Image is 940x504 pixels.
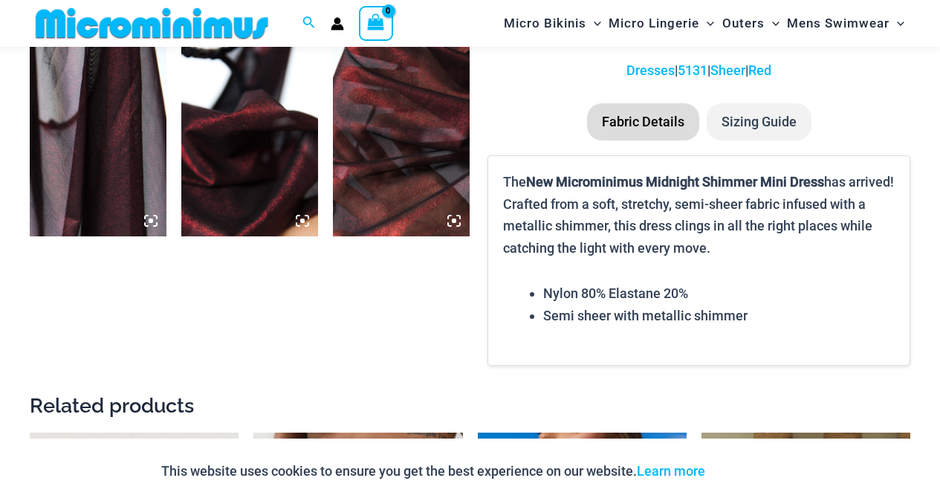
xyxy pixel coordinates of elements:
[181,31,318,236] img: Midnight Shimmer Red 5131 Dress
[710,62,745,78] a: Sheer
[331,17,344,30] a: Account icon link
[487,59,910,82] p: | | |
[699,4,714,42] span: Menu Toggle
[889,4,904,42] span: Menu Toggle
[707,103,811,140] li: Sizing Guide
[748,62,771,78] a: Red
[504,4,586,42] span: Micro Bikinis
[302,14,316,33] a: Search icon link
[30,31,166,236] img: Midnight Shimmer Red 5131 Dress
[605,4,718,42] a: Micro LingerieMenu ToggleMenu Toggle
[500,4,605,42] a: Micro BikinisMenu ToggleMenu Toggle
[333,31,470,236] img: Midnight Shimmer Red 5131 Dress
[543,305,895,327] li: Semi sheer with metallic shimmer
[722,4,765,42] span: Outers
[503,171,895,259] p: The has arrived! Crafted from a soft, stretchy, semi-sheer fabric infused with a metallic shimmer...
[30,392,910,419] h2: Related products
[719,4,783,42] a: OutersMenu ToggleMenu Toggle
[359,6,393,40] a: View Shopping Cart, empty
[626,62,675,78] a: Dresses
[587,103,699,140] li: Fabric Details
[765,4,779,42] span: Menu Toggle
[716,453,779,489] button: Accept
[609,4,699,42] span: Micro Lingerie
[787,4,889,42] span: Mens Swimwear
[543,282,895,305] li: Nylon 80% Elastane 20%
[783,4,908,42] a: Mens SwimwearMenu ToggleMenu Toggle
[498,2,910,45] nav: Site Navigation
[30,7,274,40] img: MM SHOP LOGO FLAT
[526,174,824,190] b: New Microminimus Midnight Shimmer Mini Dress
[161,460,705,482] p: This website uses cookies to ensure you get the best experience on our website.
[678,62,707,78] a: 5131
[637,463,705,479] a: Learn more
[586,4,601,42] span: Menu Toggle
